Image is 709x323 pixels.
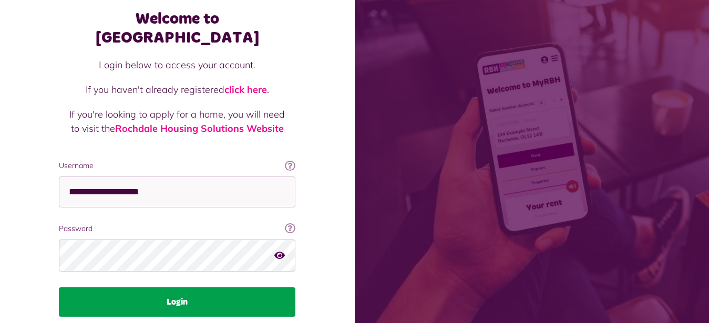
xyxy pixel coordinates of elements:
[69,107,285,136] p: If you're looking to apply for a home, you will need to visit the
[69,58,285,72] p: Login below to access your account.
[224,84,267,96] a: click here
[69,82,285,97] p: If you haven't already registered .
[59,287,295,317] button: Login
[59,9,295,47] h1: Welcome to [GEOGRAPHIC_DATA]
[59,223,295,234] label: Password
[115,122,284,134] a: Rochdale Housing Solutions Website
[59,160,295,171] label: Username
